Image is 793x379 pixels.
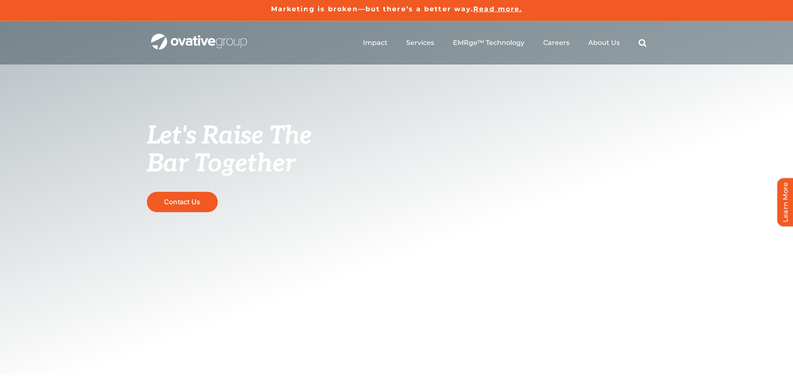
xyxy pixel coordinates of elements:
[406,39,434,47] a: Services
[147,192,218,212] a: Contact Us
[639,39,646,47] a: Search
[147,149,295,179] span: Bar Together
[151,33,247,41] a: OG_Full_horizontal_WHT
[473,5,522,13] a: Read more.
[363,30,646,56] nav: Menu
[543,39,569,47] a: Careers
[453,39,525,47] a: EMRge™ Technology
[271,5,474,13] a: Marketing is broken—but there’s a better way.
[588,39,620,47] a: About Us
[164,198,200,206] span: Contact Us
[363,39,388,47] a: Impact
[147,121,312,151] span: Let's Raise The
